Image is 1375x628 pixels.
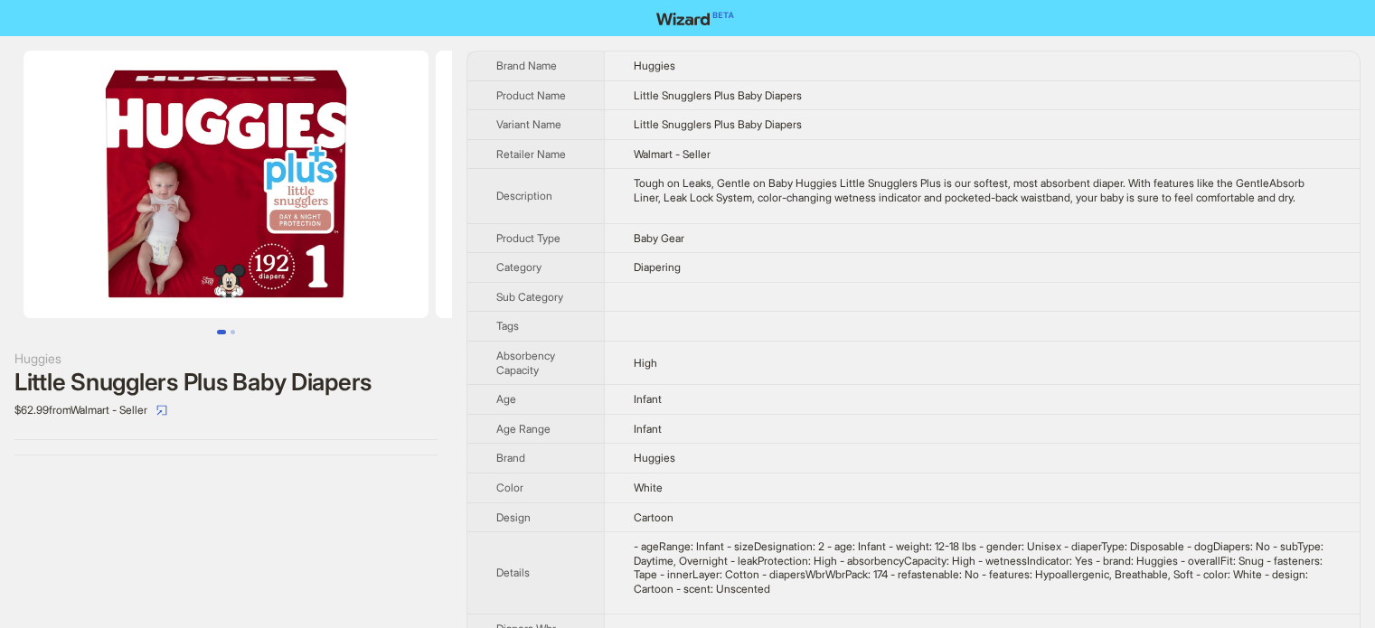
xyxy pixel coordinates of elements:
[496,319,519,333] span: Tags
[634,260,681,274] span: Diapering
[496,189,552,202] span: Description
[634,539,1331,595] div: - ageRange: Infant - sizeDesignation: 2 - age: Infant - weight: 12-18 lbs - gender: Unisex - diap...
[24,51,429,318] img: Little Snugglers Plus Baby Diapers Little Snugglers Plus Baby Diapers image 1
[496,89,566,102] span: Product Name
[634,356,657,370] span: High
[496,231,560,245] span: Product Type
[496,147,566,161] span: Retailer Name
[496,290,563,304] span: Sub Category
[496,566,530,579] span: Details
[496,349,555,377] span: Absorbency Capacity
[634,511,673,524] span: Cartoon
[496,392,516,406] span: Age
[217,330,226,334] button: Go to slide 1
[496,117,561,131] span: Variant Name
[634,147,711,161] span: Walmart - Seller
[634,481,663,494] span: White
[634,89,802,102] span: Little Snugglers Plus Baby Diapers
[496,260,542,274] span: Category
[634,59,675,72] span: Huggies
[634,451,675,464] span: Huggies
[496,451,525,464] span: Brand
[14,396,438,425] div: $62.99 from Walmart - Seller
[14,349,438,369] div: Huggies
[634,117,802,131] span: Little Snugglers Plus Baby Diapers
[496,481,523,494] span: Color
[634,422,662,436] span: Infant
[496,59,557,72] span: Brand Name
[436,51,841,318] img: Little Snugglers Plus Baby Diapers Little Snugglers Plus Baby Diapers image 2
[496,511,531,524] span: Design
[231,330,235,334] button: Go to slide 2
[14,369,438,396] div: Little Snugglers Plus Baby Diapers
[156,405,167,416] span: select
[634,231,684,245] span: Baby Gear
[496,422,551,436] span: Age Range
[634,392,662,406] span: Infant
[634,176,1331,204] div: Tough on Leaks, Gentle on Baby Huggies Little Snugglers Plus is our softest, most absorbent diape...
